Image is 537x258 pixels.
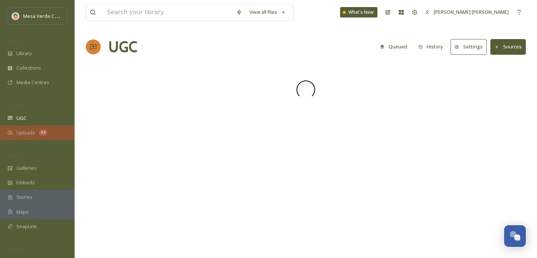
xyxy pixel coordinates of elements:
[16,64,41,71] span: Collections
[108,36,137,58] a: UGC
[16,50,31,57] span: Library
[246,5,289,19] a: View all files
[376,39,411,54] button: Queued
[16,208,29,216] span: Maps
[16,194,32,201] span: Stories
[7,38,21,44] span: MEDIA
[16,129,35,136] span: Uploads
[7,103,23,109] span: COLLECT
[450,39,487,54] button: Settings
[504,225,526,247] button: Open Chat
[39,130,47,136] div: 44
[415,39,447,54] button: History
[16,79,49,86] span: Media Centres
[7,153,25,159] span: WIDGETS
[7,247,22,252] span: SOCIALS
[23,12,69,19] span: Mesa Verde Country
[16,179,35,186] span: Embeds
[16,223,37,230] span: SnapLink
[421,5,512,19] a: [PERSON_NAME] [PERSON_NAME]
[12,12,19,20] img: MVC%20SnapSea%20logo%20%281%29.png
[16,165,37,172] span: Galleries
[376,39,415,54] a: Queued
[340,7,377,17] a: What's New
[16,115,26,122] span: UGC
[490,39,526,54] button: Sources
[434,9,509,15] span: [PERSON_NAME] [PERSON_NAME]
[415,39,451,54] a: History
[103,4,232,20] input: Search your library
[450,39,490,54] a: Settings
